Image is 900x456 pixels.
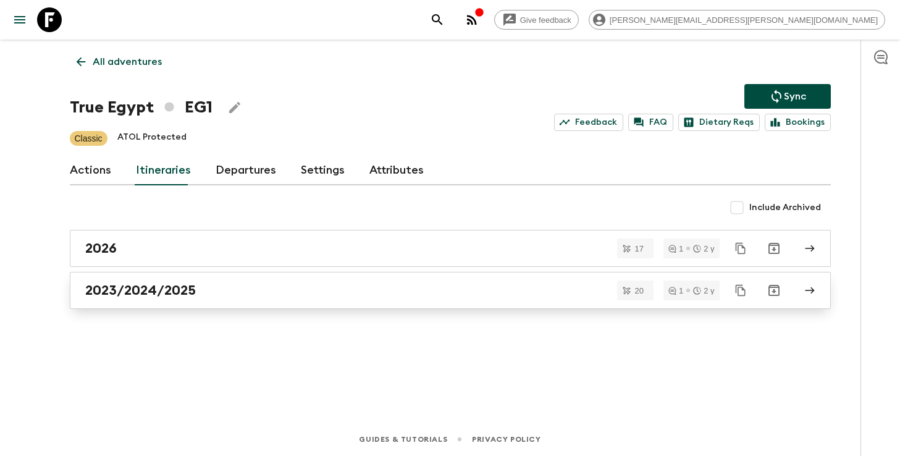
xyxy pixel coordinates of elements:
h2: 2026 [85,240,117,256]
a: Guides & Tutorials [359,433,447,446]
span: Include Archived [749,201,821,214]
p: Sync [784,89,806,104]
a: Itineraries [136,156,191,185]
a: 2023/2024/2025 [70,272,831,309]
div: 2 y [693,245,714,253]
div: 1 [668,245,683,253]
span: 20 [627,287,650,295]
a: Departures [216,156,276,185]
div: 2 y [693,287,714,295]
a: Privacy Policy [472,433,540,446]
button: Archive [762,278,786,303]
button: Duplicate [730,279,752,302]
a: 2026 [70,230,831,267]
p: ATOL Protected [117,131,187,146]
a: FAQ [628,114,673,131]
button: Edit Adventure Title [222,95,247,120]
span: Give feedback [513,15,578,25]
div: [PERSON_NAME][EMAIL_ADDRESS][PERSON_NAME][DOMAIN_NAME] [589,10,885,30]
span: [PERSON_NAME][EMAIL_ADDRESS][PERSON_NAME][DOMAIN_NAME] [603,15,885,25]
h1: True Egypt EG1 [70,95,212,120]
p: Classic [75,132,103,145]
a: Give feedback [494,10,579,30]
div: 1 [668,287,683,295]
p: All adventures [93,54,162,69]
button: Duplicate [730,237,752,260]
a: Attributes [369,156,424,185]
button: menu [7,7,32,32]
button: Archive [762,236,786,261]
span: 17 [627,245,650,253]
h2: 2023/2024/2025 [85,282,196,298]
a: Settings [301,156,345,185]
a: Dietary Reqs [678,114,760,131]
a: Bookings [765,114,831,131]
button: Sync adventure departures to the booking engine [744,84,831,109]
a: Actions [70,156,111,185]
a: All adventures [70,49,169,74]
button: search adventures [425,7,450,32]
a: Feedback [554,114,623,131]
